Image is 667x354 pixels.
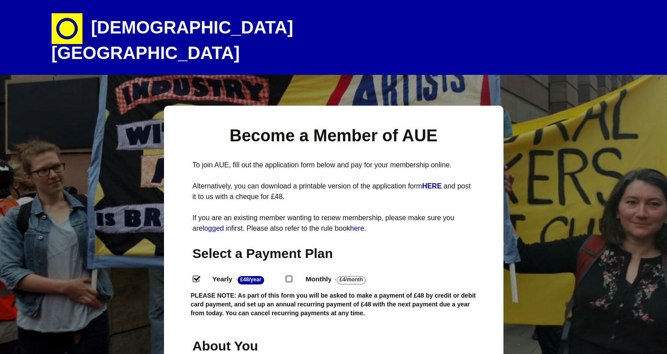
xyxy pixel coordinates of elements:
span: Select a Payment Plan [193,246,333,261]
strong: £48/Year [238,276,264,284]
p: To join AUE, fill out the application form below and pay for your membership online. [193,160,475,170]
img: circle-e1448293145835.png [52,13,82,44]
label: Monthly - . [298,273,388,286]
label: Yearly - . [205,273,286,286]
a: logged in [203,225,231,232]
p: Alternatively, you can download a printable version of the application form and post it to us wit... [193,181,475,202]
p: If you are an existing member wanting to renew membership, please make sure you are first. Please... [193,213,475,234]
a: HERE [422,182,443,190]
h1: Become a Member of AUE [193,125,475,147]
a: here [350,225,364,232]
strong: £4/Month [337,276,365,284]
strong: HERE [422,182,441,190]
